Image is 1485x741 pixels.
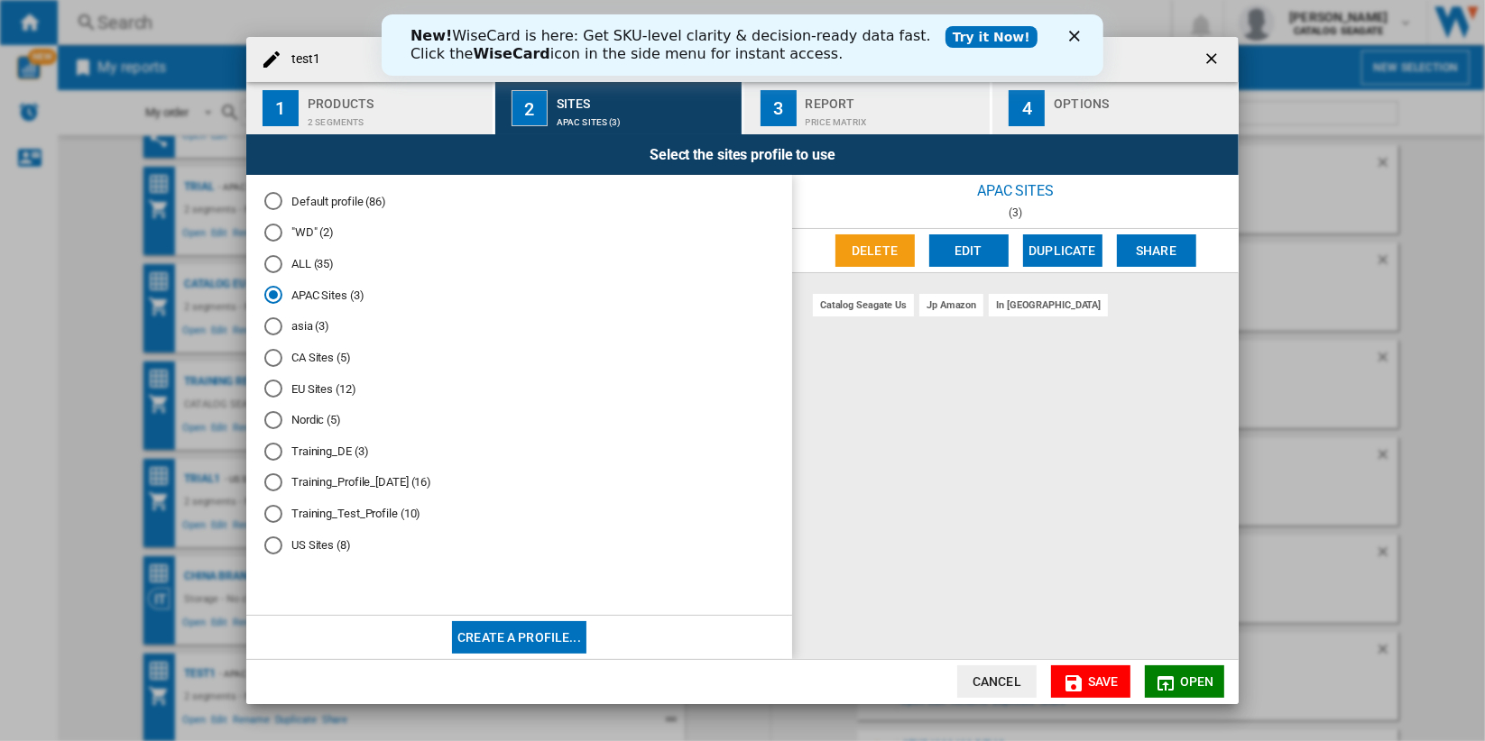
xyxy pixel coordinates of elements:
[792,206,1239,219] div: (3)
[557,108,734,127] div: APAC Sites (3)
[264,255,774,272] md-radio-button: ALL (35)
[264,318,774,335] md-radio-button: asia (3)
[1195,41,1231,78] button: getI18NText('BUTTONS.CLOSE_DIALOG')
[263,90,299,126] div: 1
[1051,665,1130,698] button: Save
[1009,90,1045,126] div: 4
[264,193,774,210] md-radio-button: Default profile (86)
[264,349,774,366] md-radio-button: CA Sites (5)
[687,16,706,27] div: Close
[557,89,734,108] div: Sites
[264,443,774,460] md-radio-button: Training_DE (3)
[813,294,914,316] div: catalog seagate us
[246,134,1239,175] div: Select the sites profile to use
[308,89,485,108] div: Products
[835,234,915,267] button: Delete
[806,89,983,108] div: Report
[1054,89,1231,108] div: Options
[264,536,774,553] md-radio-button: US Sites (8)
[264,474,774,491] md-radio-button: Training_Profile_15august (16)
[264,224,774,242] md-radio-button: "WD" (2)
[282,50,321,69] h4: test1
[929,234,1009,267] button: Edit
[806,108,983,127] div: Price Matrix
[1203,50,1224,71] ng-md-icon: getI18NText('BUTTONS.CLOSE_DIALOG')
[744,82,992,134] button: 3 Report Price Matrix
[1117,234,1196,267] button: Share
[761,90,797,126] div: 3
[512,90,548,126] div: 2
[452,621,586,654] button: Create a profile...
[1088,674,1119,689] span: Save
[382,14,1103,76] iframe: Intercom live chat banner
[1145,665,1224,698] button: Open
[264,506,774,523] md-radio-button: Training_Test_Profile (10)
[919,294,983,316] div: jp amazon
[792,175,1239,206] div: APAC Sites
[989,294,1108,316] div: in [GEOGRAPHIC_DATA]
[1180,674,1214,689] span: Open
[264,380,774,398] md-radio-button: EU Sites (12)
[264,287,774,304] md-radio-button: APAC Sites (3)
[1023,234,1102,267] button: Duplicate
[246,82,494,134] button: 1 Products 2 segments
[308,108,485,127] div: 2 segments
[992,82,1239,134] button: 4 Options
[957,665,1037,698] button: Cancel
[495,82,743,134] button: 2 Sites APAC Sites (3)
[264,412,774,429] md-radio-button: Nordic (5)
